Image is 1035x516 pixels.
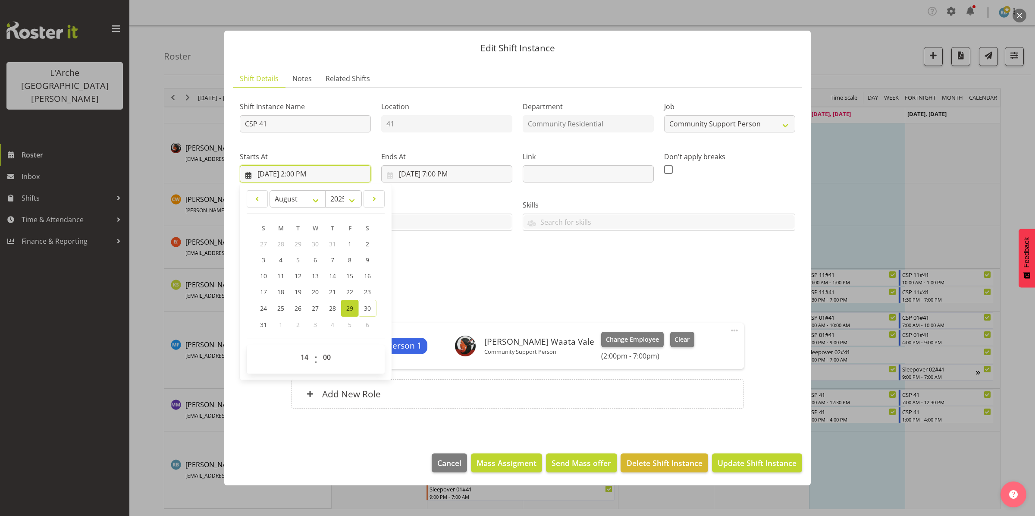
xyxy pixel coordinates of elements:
[621,453,708,472] button: Delete Shift Instance
[295,288,301,296] span: 19
[296,321,300,329] span: 2
[329,288,336,296] span: 21
[272,300,289,317] a: 25
[312,272,319,280] span: 13
[364,288,371,296] span: 23
[341,284,358,300] a: 22
[1023,237,1031,267] span: Feedback
[358,268,376,284] a: 16
[240,73,279,84] span: Shift Details
[260,272,267,280] span: 10
[240,115,371,132] input: Shift Instance Name
[289,300,307,317] a: 26
[324,252,341,268] a: 7
[255,300,272,317] a: 24
[348,224,351,232] span: F
[278,224,284,232] span: M
[295,304,301,312] span: 26
[233,44,802,53] p: Edit Shift Instance
[314,321,317,329] span: 3
[260,304,267,312] span: 24
[295,240,301,248] span: 29
[255,284,272,300] a: 17
[627,457,703,469] span: Delete Shift Instance
[471,453,542,472] button: Mass Assigment
[484,337,594,346] h6: [PERSON_NAME] Waata Vale
[381,165,512,182] input: Click to select...
[296,224,300,232] span: T
[477,457,536,469] span: Mass Assigment
[324,268,341,284] a: 14
[523,215,795,229] input: Search for skills
[712,453,802,472] button: Update Shift Instance
[523,101,654,112] label: Department
[295,272,301,280] span: 12
[366,321,369,329] span: 6
[324,300,341,317] a: 28
[272,284,289,300] a: 18
[314,349,317,370] span: :
[255,252,272,268] a: 3
[331,256,334,264] span: 7
[552,457,611,469] span: Send Mass offer
[601,352,694,360] h6: (2:00pm - 7:00pm)
[358,252,376,268] a: 9
[240,101,371,112] label: Shift Instance Name
[358,300,376,317] a: 30
[291,302,743,313] h5: Roles
[364,304,371,312] span: 30
[289,284,307,300] a: 19
[664,101,795,112] label: Job
[346,288,353,296] span: 22
[670,332,695,347] button: Clear
[601,332,664,347] button: Change Employee
[366,240,369,248] span: 2
[523,200,795,210] label: Skills
[366,224,369,232] span: S
[364,272,371,280] span: 16
[307,284,324,300] a: 20
[348,321,351,329] span: 5
[312,240,319,248] span: 30
[322,388,381,400] h6: Add New Role
[341,252,358,268] a: 8
[272,252,289,268] a: 4
[381,151,512,162] label: Ends At
[1019,229,1035,287] button: Feedback - Show survey
[326,73,370,84] span: Related Shifts
[348,256,351,264] span: 8
[279,256,282,264] span: 4
[255,268,272,284] a: 10
[262,256,265,264] span: 3
[314,256,317,264] span: 6
[484,348,594,355] p: Community Support Person
[437,457,461,469] span: Cancel
[296,256,300,264] span: 5
[546,453,617,472] button: Send Mass offer
[260,321,267,329] span: 31
[1009,490,1018,499] img: help-xxl-2.png
[289,268,307,284] a: 12
[341,300,358,317] a: 29
[277,304,284,312] span: 25
[289,252,307,268] a: 5
[312,304,319,312] span: 27
[277,240,284,248] span: 28
[341,268,358,284] a: 15
[272,268,289,284] a: 11
[718,457,797,469] span: Update Shift Instance
[329,240,336,248] span: 31
[262,224,265,232] span: S
[346,272,353,280] span: 15
[674,335,690,344] span: Clear
[240,151,371,162] label: Starts At
[358,284,376,300] a: 23
[277,288,284,296] span: 18
[523,151,654,162] label: Link
[312,288,319,296] span: 20
[240,165,371,182] input: Click to select...
[331,321,334,329] span: 4
[331,224,334,232] span: T
[329,272,336,280] span: 14
[307,300,324,317] a: 27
